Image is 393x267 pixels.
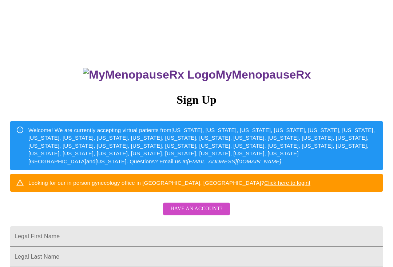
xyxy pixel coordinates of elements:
[10,93,383,107] h3: Sign Up
[28,176,310,190] div: Looking for our in person gynecology office in [GEOGRAPHIC_DATA], [GEOGRAPHIC_DATA]?
[170,204,222,214] span: Have an account?
[83,68,215,81] img: MyMenopauseRx Logo
[11,68,383,81] h3: MyMenopauseRx
[163,203,230,215] button: Have an account?
[264,180,310,186] a: Click here to login!
[161,211,231,217] a: Have an account?
[187,158,281,164] em: [EMAIL_ADDRESS][DOMAIN_NAME]
[28,123,377,168] div: Welcome! We are currently accepting virtual patients from [US_STATE], [US_STATE], [US_STATE], [US...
